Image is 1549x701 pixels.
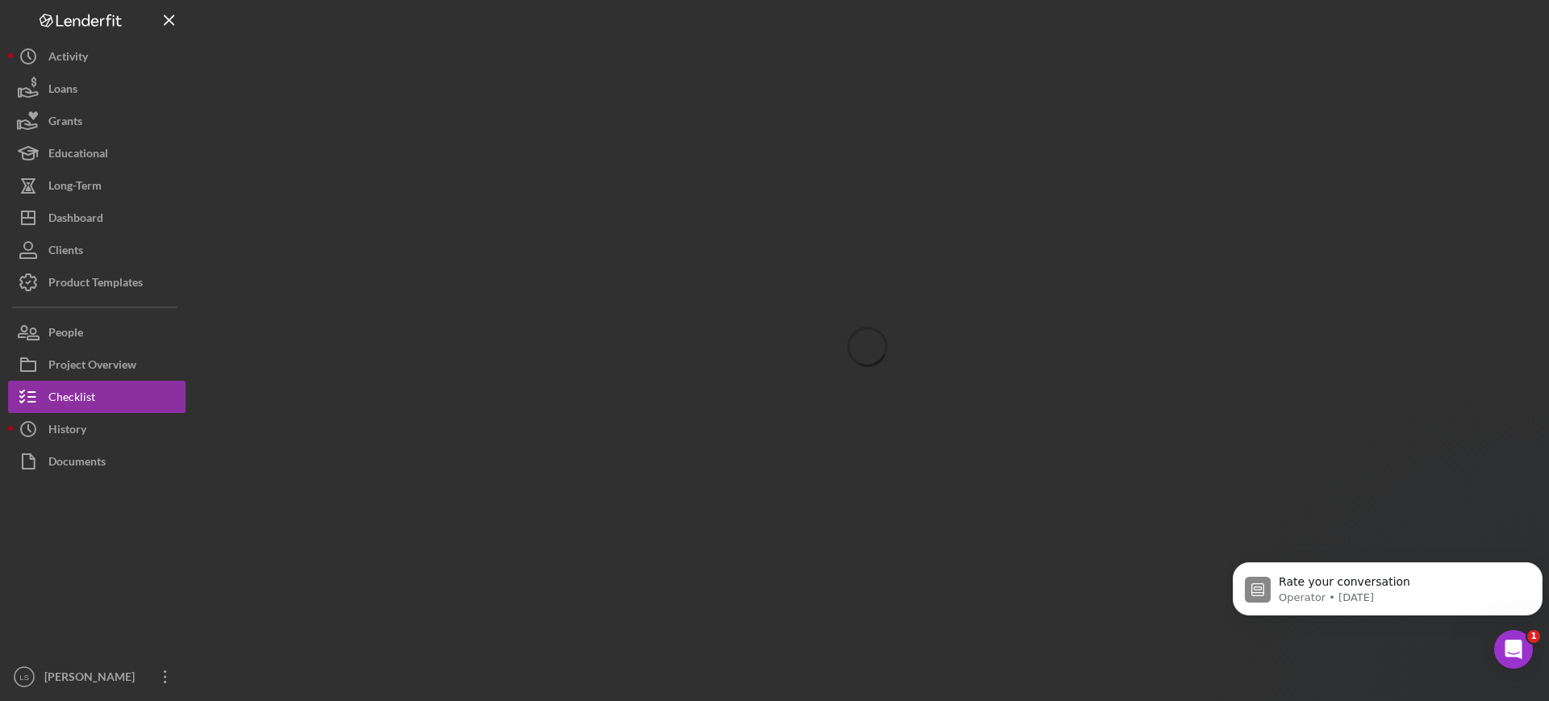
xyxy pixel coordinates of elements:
[1494,630,1533,669] iframe: Intercom live chat
[8,137,186,169] button: Educational
[48,105,82,141] div: Grants
[8,73,186,105] button: Loans
[48,316,83,353] div: People
[8,661,186,693] button: LS[PERSON_NAME]
[48,445,106,482] div: Documents
[8,445,186,478] button: Documents
[8,381,186,413] button: Checklist
[48,73,77,109] div: Loans
[1527,630,1540,643] span: 1
[8,105,186,137] button: Grants
[40,661,145,697] div: [PERSON_NAME]
[48,169,102,206] div: Long-Term
[1226,528,1549,657] iframe: Intercom notifications message
[8,234,186,266] button: Clients
[8,266,186,298] button: Product Templates
[8,316,186,348] button: People
[8,202,186,234] button: Dashboard
[8,40,186,73] button: Activity
[48,202,103,238] div: Dashboard
[48,348,136,385] div: Project Overview
[8,348,186,381] button: Project Overview
[48,266,143,303] div: Product Templates
[19,673,29,682] text: LS
[8,169,186,202] button: Long-Term
[8,413,186,445] button: History
[48,137,108,173] div: Educational
[48,381,95,417] div: Checklist
[48,234,83,270] div: Clients
[48,40,88,77] div: Activity
[48,413,86,449] div: History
